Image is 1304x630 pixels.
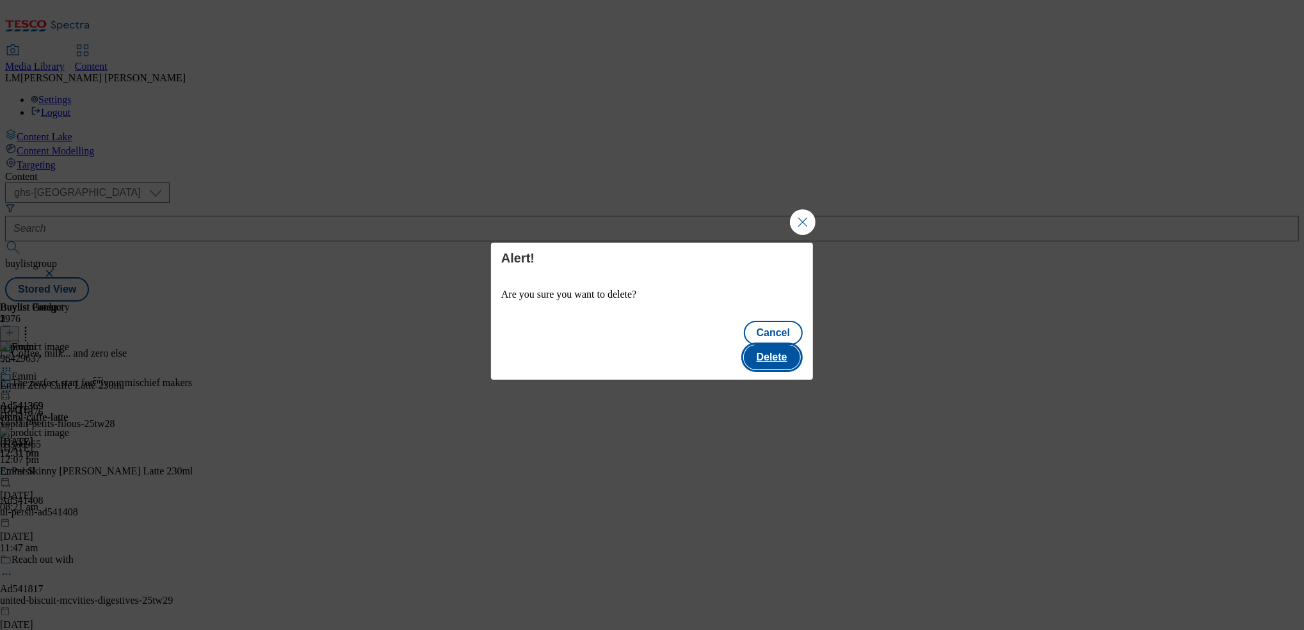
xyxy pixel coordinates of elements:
div: Modal [491,243,813,380]
p: Are you sure you want to delete? [501,289,803,300]
button: Close Modal [790,209,816,235]
h4: Alert! [501,250,803,266]
button: Delete [744,345,800,369]
button: Cancel [744,321,803,345]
